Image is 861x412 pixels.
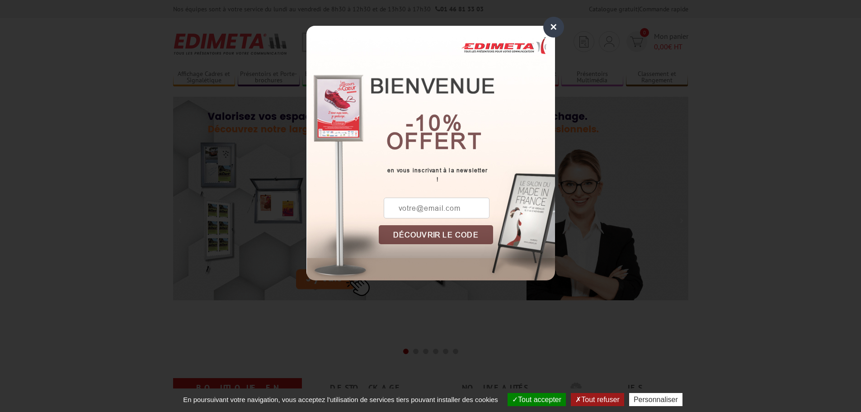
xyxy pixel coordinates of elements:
[543,17,564,38] div: ×
[384,198,489,218] input: votre@email.com
[508,393,566,406] button: Tout accepter
[406,110,463,135] b: -10%
[379,166,555,184] div: en vous inscrivant à la newsletter !
[179,396,503,403] span: En poursuivant votre navigation, vous acceptez l'utilisation de services tiers pouvant installer ...
[386,128,483,153] font: offert
[379,225,493,244] button: DÉCOUVRIR LE CODE
[629,393,682,406] button: Personnaliser (fenêtre modale)
[571,393,624,406] button: Tout refuser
